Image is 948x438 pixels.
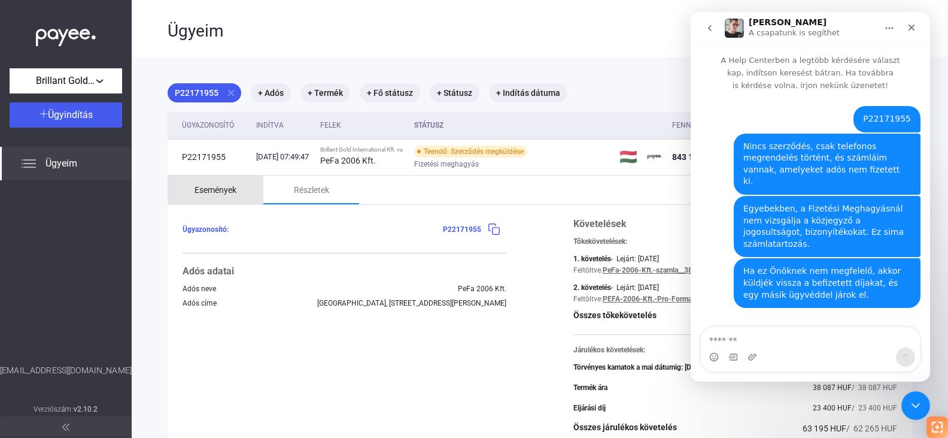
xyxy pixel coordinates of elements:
[74,405,98,413] strong: v2.10.2
[443,225,481,234] span: P22171955
[901,391,930,420] iframe: Intercom live chat
[251,83,291,102] mat-chip: + Adós
[672,118,762,132] div: Fennálló követelés
[182,118,247,132] div: Ügyazonosító
[317,299,506,307] div: [GEOGRAPHIC_DATA], [STREET_ADDRESS][PERSON_NAME]
[672,118,749,132] div: Fennálló követelés
[691,12,930,382] iframe: Intercom live chat
[182,118,234,132] div: Ügyazonosító
[256,118,284,132] div: Indítva
[36,74,96,88] span: Brillant Gold International Kft.
[414,157,479,171] span: Fizetési meghagyás
[36,22,96,47] img: white-payee-white-dot.svg
[320,118,341,132] div: Felek
[852,404,897,412] span: / 23 400 HUF
[573,309,657,324] div: Összes tőkekövetelés
[168,83,241,102] mat-chip: P22171955
[488,223,500,235] img: copy-blue
[39,110,48,118] img: plus-white.svg
[62,424,69,431] img: arrow-double-left-grey.svg
[320,156,376,165] strong: PeFa 2006 Kft.
[846,424,897,433] span: / 62 265 HUF
[603,266,759,274] a: PeFa-2006-Kft.-szamla__38997164p_signed.pdf
[183,299,217,307] div: Adós címe
[573,363,706,371] div: Törvényes kamatok a mai dátumig: [DATE]
[813,383,852,392] span: 38 087 HUF
[10,68,122,93] button: Brillant Gold International Kft.
[672,152,721,162] span: 843 195 HUF
[183,285,216,293] div: Adós neve
[611,255,659,263] div: - Lejárt: [DATE]
[648,150,662,164] img: payee-logo
[573,237,897,246] div: Tőkekövetelések:
[573,217,897,231] div: Követelések
[573,346,897,354] div: Járulékos követelések:
[603,295,853,303] a: PEFA-2006-Kft.-Pro-Forma-Számla---Pótalkatrészek_showDocument.php.pdf
[803,424,846,433] span: 63 195 HUF
[481,217,506,242] button: copy-blue
[168,21,807,41] div: Ügyeim
[414,146,527,158] div: Teendő: Szerződés megküldése
[611,283,659,292] div: - Lejárt: [DATE]
[183,225,229,234] span: Ügyazonosító:
[573,404,606,412] div: Eljárási díj
[22,156,36,171] img: list.svg
[10,102,122,128] button: Ügyindítás
[573,283,611,292] div: 2. követelés
[573,266,603,274] div: Feltöltve:
[294,183,329,197] div: Részletek
[573,295,603,303] div: Feltöltve:
[45,156,77,171] span: Ügyeim
[489,83,567,102] mat-chip: + Indítás dátuma
[573,421,677,436] div: Összes járulékos követelés
[430,83,479,102] mat-chip: + Státusz
[256,151,310,163] div: [DATE] 07:49:47
[360,83,420,102] mat-chip: + Fő státusz
[458,285,506,293] div: PeFa 2006 Kft.
[226,87,236,98] mat-icon: close
[256,118,310,132] div: Indítva
[195,183,236,197] div: Események
[320,118,405,132] div: Felek
[183,264,506,279] div: Adós adatai
[320,146,405,153] div: Brillant Gold International Kft. vs
[852,383,897,392] span: / 38 087 HUF
[409,112,615,139] th: Státusz
[168,139,251,175] td: P22171955
[813,404,852,412] span: 23 400 HUF
[48,109,93,120] span: Ügyindítás
[300,83,350,102] mat-chip: + Termék
[615,139,643,175] td: 🇭🇺
[573,383,607,392] div: Termék ára
[573,255,611,263] div: 1. követelés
